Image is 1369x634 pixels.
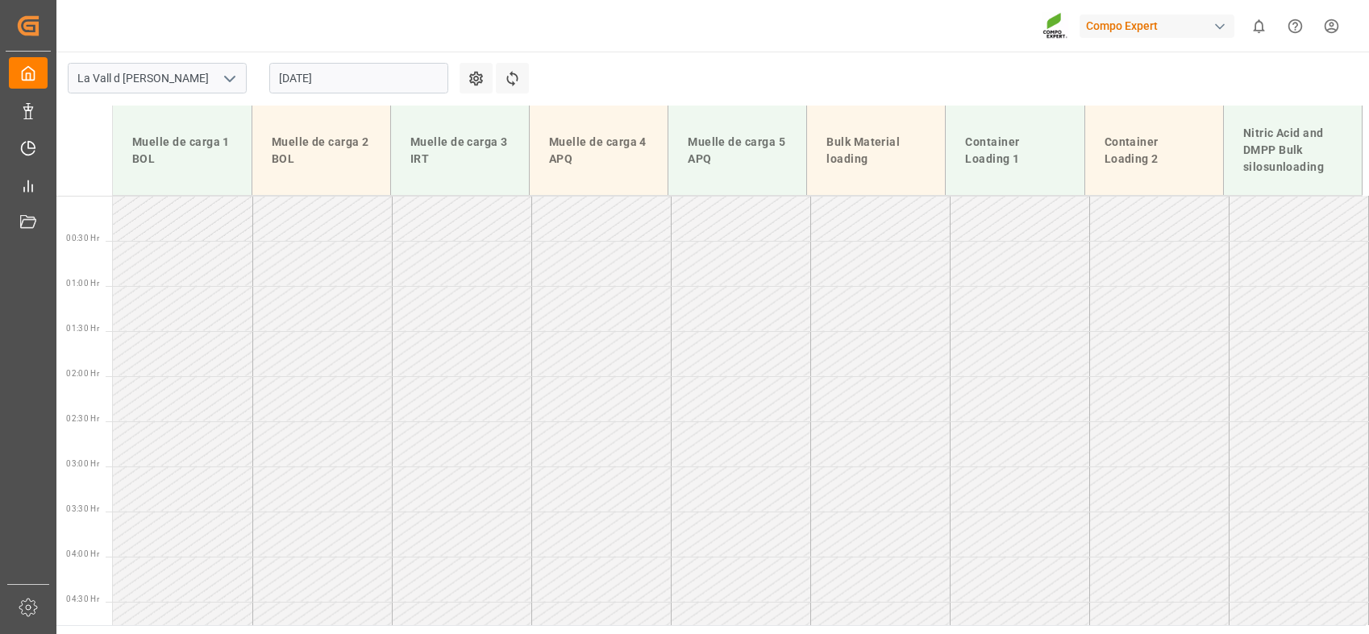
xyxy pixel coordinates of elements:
[217,66,241,91] button: open menu
[269,63,448,93] input: DD.MM.YYYY
[1080,10,1241,41] button: Compo Expert
[265,127,377,174] div: Muelle de carga 2 BOL
[820,127,932,174] div: Bulk Material loading
[1241,8,1277,44] button: show 0 new notifications
[66,504,99,513] span: 03:30 Hr
[404,127,516,174] div: Muelle de carga 3 IRT
[543,127,655,174] div: Muelle de carga 4 APQ
[126,127,239,174] div: Muelle de carga 1 BOL
[66,414,99,423] span: 02:30 Hr
[66,549,99,558] span: 04:00 Hr
[66,279,99,288] span: 01:00 Hr
[959,127,1071,174] div: Container Loading 1
[66,369,99,378] span: 02:00 Hr
[1042,12,1068,40] img: Screenshot%202023-09-29%20at%2010.02.21.png_1712312052.png
[1237,118,1349,182] div: Nitric Acid and DMPP Bulk silosunloading
[68,63,247,93] input: Type to search/select
[1080,15,1234,38] div: Compo Expert
[681,127,793,174] div: Muelle de carga 5 APQ
[66,324,99,333] span: 01:30 Hr
[66,459,99,468] span: 03:00 Hr
[66,595,99,603] span: 04:30 Hr
[1098,127,1210,174] div: Container Loading 2
[1277,8,1313,44] button: Help Center
[66,234,99,242] span: 00:30 Hr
